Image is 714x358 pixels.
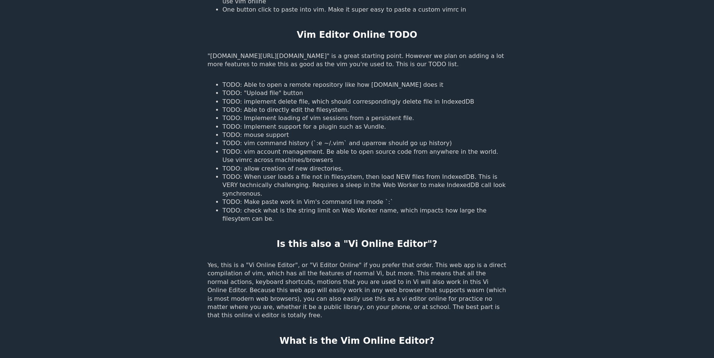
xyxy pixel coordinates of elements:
[277,238,437,251] h2: Is this also a "Vi Online Editor"?
[222,89,507,97] li: TODO: "Upload file" button
[222,106,507,114] li: TODO: Able to directly edit the filesystem.
[222,148,507,165] li: TODO: vim account management. Be able to open source code from anywhere in the world. Use vimrc a...
[297,29,417,42] h2: Vim Editor Online TODO
[222,6,507,14] li: One button click to paste into vim. Make it super easy to paste a custom vimrc in
[280,335,435,348] h2: What is the Vim Online Editor?
[207,52,507,69] p: "[DOMAIN_NAME][URL][DOMAIN_NAME]" is a great starting point. However we plan on adding a lot more...
[222,123,507,131] li: TODO: Implement support for a plugin such as Vundle.
[222,81,507,89] li: TODO: Able to open a remote repository like how [DOMAIN_NAME] does it
[222,165,507,173] li: TODO: allow creation of new directories.
[222,98,507,106] li: TODO: implement delete file, which should correspondingly delete file in IndexedDB
[222,206,507,223] li: TODO: check what is the string limit on Web Worker name, which impacts how large the filesytem ca...
[222,198,507,206] li: TODO: Make paste work in Vim's command line mode `:`
[222,131,507,139] li: TODO: mouse support
[222,139,507,147] li: TODO: vim command history (`:e ~/.vim` and uparrow should go up history)
[222,114,507,122] li: TODO: Implement loading of vim sessions from a persistent file.
[222,173,507,198] li: TODO: When user loads a file not in filesystem, then load NEW files from IndexedDB. This is VERY ...
[207,261,507,320] p: Yes, this is a "Vi Online Editor", or "Vi Editor Online" if you prefer that order. This web app i...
